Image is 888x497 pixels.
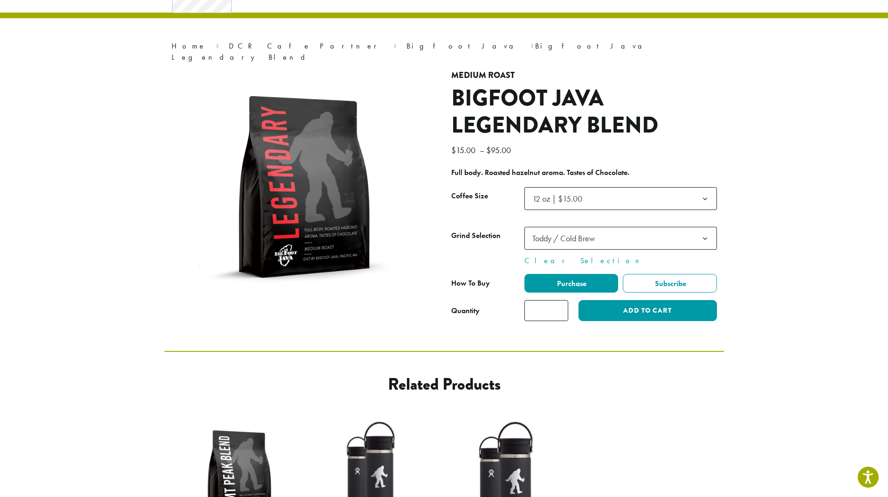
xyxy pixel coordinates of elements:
[480,145,484,155] span: –
[229,41,383,51] a: DCR Cafe Partner
[216,37,219,52] span: ›
[556,279,586,288] span: Purchase
[451,189,524,203] label: Coffee Size
[451,278,490,288] span: How To Buy
[532,193,582,204] span: 12 oz | $15.00
[451,70,717,81] h4: Medium Roast
[451,145,456,155] span: $
[172,41,206,51] a: Home
[451,229,524,243] label: Grind Selection
[451,85,717,139] h1: Bigfoot Java Legendary Blend
[406,41,521,51] a: Bigfoot Java
[486,145,513,155] bdi: 95.00
[172,41,717,63] nav: Breadcrumb
[486,145,491,155] span: $
[524,300,568,321] input: Product quantity
[530,37,534,52] span: ›
[529,189,592,208] span: 12 oz | $15.00
[578,300,716,321] button: Add to cart
[451,305,480,316] div: Quantity
[654,279,686,288] span: Subscribe
[393,37,397,52] span: ›
[451,145,478,155] bdi: 15.00
[524,255,717,266] a: Clear Selection
[524,227,717,250] span: Toddy / Cold Brew
[524,187,717,210] span: 12 oz | $15.00
[529,229,604,247] span: Toddy / Cold Brew
[532,233,595,244] span: Toddy / Cold Brew
[240,374,649,394] h2: Related products
[451,168,629,177] b: Full body. Roasted hazelnut aroma. Tastes of Chocolate.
